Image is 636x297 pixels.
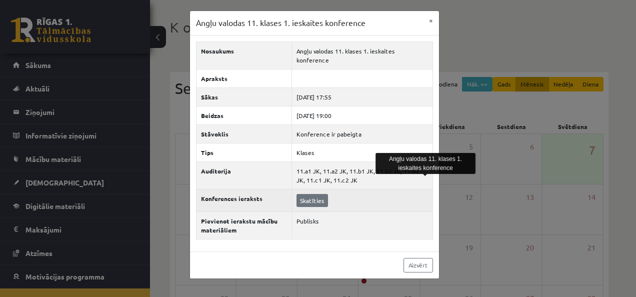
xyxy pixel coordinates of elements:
[196,189,291,211] th: Konferences ieraksts
[196,211,291,239] th: Pievienot ierakstu mācību materiāliem
[291,41,432,69] td: Angļu valodas 11. klases 1. ieskaites konference
[291,143,432,161] td: Klases
[296,194,328,207] a: Skatīties
[196,87,291,106] th: Sākas
[375,153,475,174] div: Angļu valodas 11. klases 1. ieskaites konference
[291,161,432,189] td: 11.a1 JK, 11.a2 JK, 11.b1 JK, 11.b2 JK, 11.b3 JK, 11.c1 JK, 11.c2 JK
[291,106,432,124] td: [DATE] 19:00
[423,11,439,30] button: ×
[196,41,291,69] th: Nosaukums
[196,17,365,29] h3: Angļu valodas 11. klases 1. ieskaites konference
[196,106,291,124] th: Beidzas
[291,87,432,106] td: [DATE] 17:55
[196,161,291,189] th: Auditorija
[403,258,433,272] a: Aizvērt
[291,124,432,143] td: Konference ir pabeigta
[196,69,291,87] th: Apraksts
[291,211,432,239] td: Publisks
[196,124,291,143] th: Stāvoklis
[196,143,291,161] th: Tips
